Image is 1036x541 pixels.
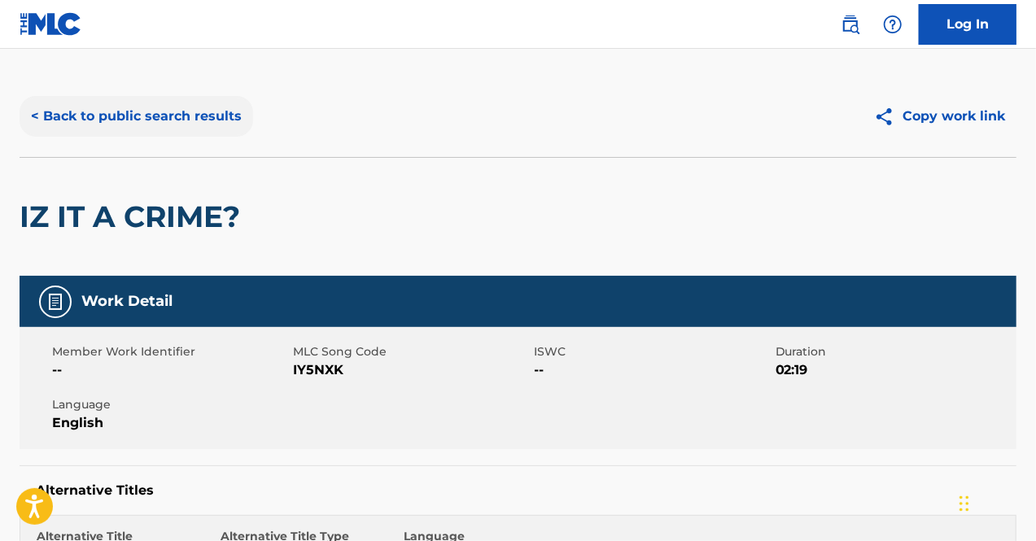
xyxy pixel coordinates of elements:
img: MLC Logo [20,12,82,36]
h5: Work Detail [81,292,173,311]
button: Copy work link [863,96,1016,137]
span: Duration [776,343,1012,360]
span: MLC Song Code [293,343,530,360]
a: Log In [919,4,1016,45]
iframe: Chat Widget [955,463,1036,541]
img: search [841,15,860,34]
span: 02:19 [776,360,1012,380]
img: Work Detail [46,292,65,312]
img: Copy work link [874,107,903,127]
a: Public Search [834,8,867,41]
span: ISWC [535,343,772,360]
span: English [52,413,289,433]
div: Help [876,8,909,41]
div: Drag [960,479,969,528]
h5: Alternative Titles [36,482,1000,499]
h2: IZ IT A CRIME? [20,199,248,235]
span: Member Work Identifier [52,343,289,360]
span: IY5NXK [293,360,530,380]
span: -- [535,360,772,380]
span: Language [52,396,289,413]
span: -- [52,360,289,380]
button: < Back to public search results [20,96,253,137]
img: help [883,15,903,34]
